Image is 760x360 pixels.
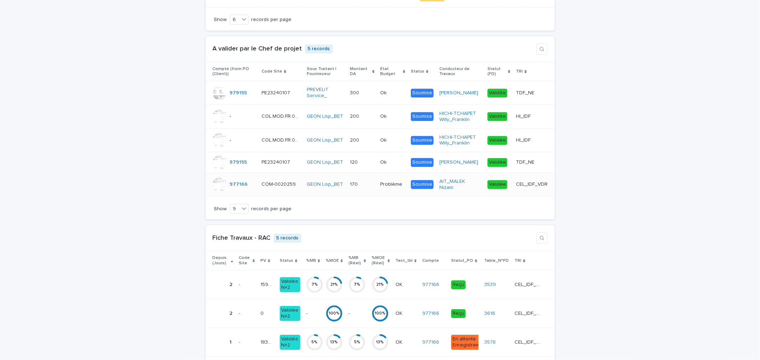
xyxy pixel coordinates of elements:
p: Status [280,257,293,265]
p: 2 [229,280,234,288]
a: [PERSON_NAME] [439,159,478,165]
div: 5 % [306,340,323,345]
a: PREVELIT Service_ [307,87,344,99]
p: Statut (FD) [487,65,506,78]
p: 200 [350,136,361,143]
p: CEL_IDF_VDR [516,180,549,187]
div: Validée [487,112,507,121]
a: 977166 [422,311,439,317]
p: Depuis (Jours) [212,254,229,267]
p: Montant DA [350,65,371,78]
p: - [239,280,242,288]
a: 3578 [484,339,496,345]
div: Soumise [411,158,434,167]
tr: 979155 PE23240107PE23240107 GEON Lisp_BET 120120 OkOk Soumise[PERSON_NAME] ValidéeTDF_NETDF_NE [206,152,555,173]
h1: A valider par le Chef de projet [213,45,302,53]
a: GEON Lisp_BET [307,113,343,120]
div: 100 % [372,311,389,316]
p: COM-0020259 [262,180,297,187]
p: Show [214,17,227,23]
p: - [239,338,242,345]
div: 7 % [348,282,366,287]
p: Test_tbl [395,257,413,265]
div: 5 % [348,340,366,345]
a: HICHI-TCHAPET Willy_Franklin [439,134,479,147]
p: Statut_PO [451,257,473,265]
a: 3539 [484,282,496,288]
p: - [239,309,242,317]
div: Validée N+2 [280,335,300,350]
div: 7 % [306,282,323,287]
a: GEON Lisp_BET [307,159,343,165]
p: 18397.14 [260,338,275,345]
a: 977166 [422,339,439,345]
a: 979155 [229,159,247,165]
p: Status [411,68,424,75]
p: 0 [260,309,265,317]
p: - [306,309,309,317]
tr: 11 -- 18397.1418397.14 Validée N+25%13%5%13%OKOK 977166 En attente Enregistrement3578 CEL_IDF_VDR... [206,328,555,357]
div: 13 % [326,340,343,345]
p: CEL_IDF_VDR [515,280,543,288]
p: Compte [422,257,439,265]
p: - [229,113,231,120]
a: GEON Lisp_BET [307,137,343,143]
p: PE23240107 [262,158,291,165]
p: OK [395,338,404,345]
div: 21 % [372,282,389,287]
div: Reçu [451,309,466,318]
a: 977166 [422,282,439,288]
tr: -COL.MOD.FR.0002595COL.MOD.FR.0002595 GEON Lisp_BET 200200 OkOk SoumiseHICHI-TCHAPET Willy_Frankl... [206,128,555,152]
div: Soumise [411,112,434,121]
p: Ok [380,158,388,165]
p: %MOE (Réel) [372,254,386,267]
p: records per page [252,17,292,23]
p: PV [260,257,266,265]
tr: 22 -- 15949.4815949.48 Validée N+27%21%7%21%OKOK 977166 Reçu3539 CEL_IDF_VDRCEL_IDF_VDR [206,270,555,299]
p: Problème [380,180,404,187]
div: En attente Enregistrement [451,335,489,350]
p: Code Site [239,254,251,267]
a: 979155 [229,90,247,96]
p: Etat Budget [380,65,401,78]
p: %MB (Réel) [348,254,362,267]
div: Validée [487,180,507,189]
div: 13 % [372,340,389,345]
p: Ok [380,112,388,120]
p: COL.MOD.FR.0002595 [262,136,303,143]
div: Validée N+2 [280,306,300,321]
div: 9 [230,205,239,213]
p: Ok [380,136,388,143]
p: Table_N°FD [484,257,509,265]
h1: Fiche Travaux - RAC [213,234,271,242]
p: COL.MOD.FR.0002263 [262,112,303,120]
p: Compte (from PO (Client)) [212,65,256,78]
p: OK [395,309,404,317]
a: 977166 [229,181,248,187]
p: - [229,137,231,143]
p: 15949.48 [260,280,275,288]
div: Soumise [411,180,434,189]
p: CEL_IDF_VDR [515,309,543,317]
p: records per page [252,206,292,212]
p: 170 [350,180,359,187]
tr: 977166 COM-0020259COM-0020259 GEON Lisp_BET 170170 ProblèmeProblème SoumiseAIT_MALEK Nizam Validé... [206,173,555,196]
p: TRI [516,68,523,75]
div: Soumise [411,89,434,97]
div: Soumise [411,136,434,145]
p: Sous Traitant | Fournisseur [307,65,344,78]
p: 300 [350,89,361,96]
p: %MOE [326,257,339,265]
p: TDF_NE [516,89,536,96]
p: HI_IDF [516,112,532,120]
p: HI_IDF [516,136,532,143]
p: CEL_IDF_VDR [515,338,543,345]
p: Code Site [262,68,282,75]
p: 120 [350,158,359,165]
div: 100 % [326,311,343,316]
a: HICHI-TCHAPET Willy_Franklin [439,111,479,123]
p: %MB [306,257,316,265]
div: 6 [230,16,239,23]
p: 1 [229,338,233,345]
p: - [348,309,351,317]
